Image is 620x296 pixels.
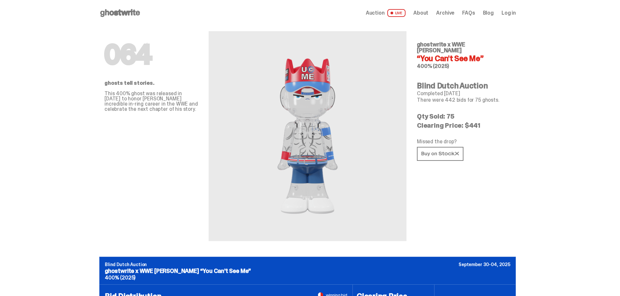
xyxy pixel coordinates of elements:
h4: Blind Dutch Auction [417,82,511,90]
p: ghostwrite x WWE [PERSON_NAME] “You Can't See Me” [105,268,510,274]
a: Archive [436,10,454,16]
p: ghosts tell stories. [104,81,198,86]
span: ghostwrite x WWE [PERSON_NAME] [417,41,465,54]
h4: “You Can't See Me” [417,55,511,62]
a: Auction LIVE [366,9,406,17]
p: This 400% ghost was released in [DATE] to honor [PERSON_NAME] incredible in-ring career in the WW... [104,91,198,112]
a: About [413,10,428,16]
h1: 064 [104,42,198,68]
p: Blind Dutch Auction [105,262,510,267]
span: LIVE [387,9,406,17]
p: September 30-04, 2025 [459,262,510,267]
span: 400% (2025) [417,63,449,70]
p: Missed the drop? [417,139,511,144]
span: Auction [366,10,385,16]
span: 400% (2025) [105,274,135,281]
p: Clearing Price: $441 [417,122,511,129]
a: Blog [483,10,494,16]
a: Log in [502,10,516,16]
a: FAQs [462,10,475,16]
p: Qty Sold: 75 [417,113,511,120]
img: WWE John Cena&ldquo;You Can't See Me&rdquo; [236,47,379,225]
p: There were 442 bids for 75 ghosts. [417,97,511,103]
p: Completed [DATE] [417,91,511,96]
